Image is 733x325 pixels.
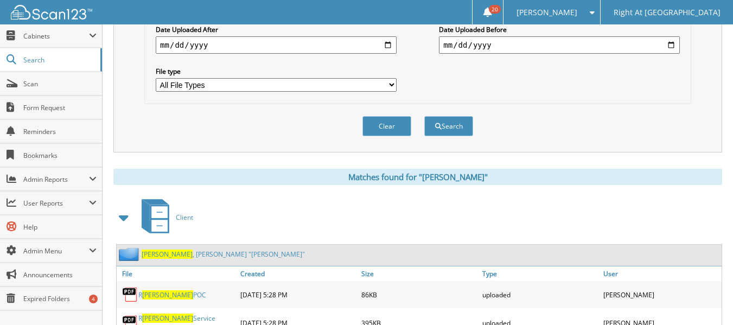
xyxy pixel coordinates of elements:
[142,290,193,299] span: [PERSON_NAME]
[119,247,142,261] img: folder2.png
[480,266,601,281] a: Type
[89,295,98,303] div: 4
[23,270,97,279] span: Announcements
[117,266,238,281] a: File
[23,55,95,65] span: Search
[23,222,97,232] span: Help
[614,9,721,16] span: Right At [GEOGRAPHIC_DATA]
[439,25,680,34] label: Date Uploaded Before
[23,79,97,88] span: Scan
[238,284,359,305] div: [DATE] 5:28 PM
[156,36,397,54] input: start
[156,67,397,76] label: File type
[424,116,473,136] button: Search
[23,151,97,160] span: Bookmarks
[142,314,193,323] span: [PERSON_NAME]
[142,250,193,259] span: [PERSON_NAME]
[11,5,92,20] img: scan123-logo-white.svg
[480,284,601,305] div: uploaded
[23,175,89,184] span: Admin Reports
[23,103,97,112] span: Form Request
[113,169,722,185] div: Matches found for "[PERSON_NAME]"
[238,266,359,281] a: Created
[23,199,89,208] span: User Reports
[362,116,411,136] button: Clear
[23,246,89,256] span: Admin Menu
[489,5,501,14] span: 20
[138,290,206,299] a: R[PERSON_NAME]POC
[359,266,480,281] a: Size
[176,213,193,222] span: Client
[23,127,97,136] span: Reminders
[142,250,305,259] a: [PERSON_NAME], [PERSON_NAME] "[PERSON_NAME]"
[23,31,89,41] span: Cabinets
[122,286,138,303] img: PDF.png
[601,266,722,281] a: User
[679,273,733,325] iframe: Chat Widget
[601,284,722,305] div: [PERSON_NAME]
[439,36,680,54] input: end
[23,294,97,303] span: Expired Folders
[359,284,480,305] div: 86KB
[156,25,397,34] label: Date Uploaded After
[135,196,193,239] a: Client
[517,9,577,16] span: [PERSON_NAME]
